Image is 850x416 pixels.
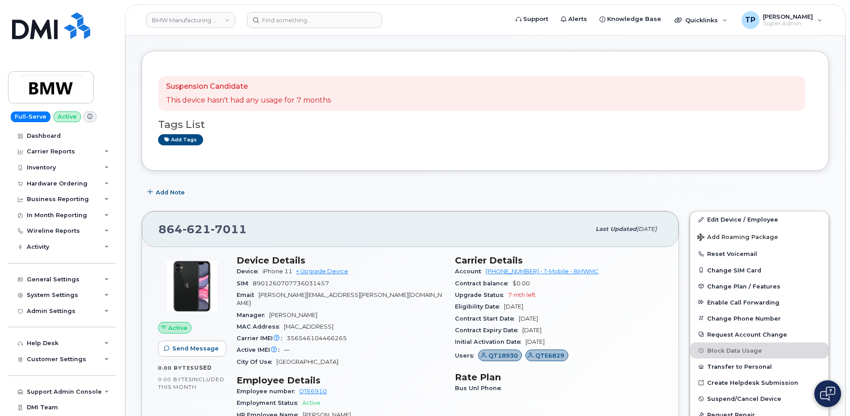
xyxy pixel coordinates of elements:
[237,346,284,353] span: Active IMEI
[685,16,718,24] span: Quicklinks
[504,303,523,310] span: [DATE]
[593,10,667,28] a: Knowledge Base
[237,255,444,266] h3: Device Details
[707,395,781,402] span: Suspend/Cancel Device
[158,119,812,130] h3: Tags List
[690,375,829,391] a: Create Helpdesk Submission
[525,352,569,359] a: QTE6829
[237,312,269,318] span: Manager
[166,82,331,92] p: Suspension Candidate
[486,268,599,275] a: [PHONE_NUMBER] - T-Mobile - BMWMC
[763,20,813,27] span: Super Admin
[707,283,780,289] span: Change Plan / Features
[262,268,292,275] span: iPhone 11
[519,315,538,322] span: [DATE]
[478,352,522,359] a: QT18930
[690,391,829,407] button: Suspend/Cancel Device
[158,365,194,371] span: 0.00 Bytes
[455,385,506,391] span: Bus Unl Phone
[512,280,530,287] span: $0.00
[165,259,219,313] img: iPhone_11.jpg
[158,341,226,357] button: Send Message
[172,344,219,353] span: Send Message
[269,312,317,318] span: [PERSON_NAME]
[237,335,287,342] span: Carrier IMEI
[253,280,329,287] span: 8901260707736031457
[455,338,525,345] span: Initial Activation Date
[237,280,253,287] span: SIM
[237,323,284,330] span: MAC Address
[525,338,545,345] span: [DATE]
[668,11,733,29] div: Quicklinks
[568,15,587,24] span: Alerts
[637,226,657,232] span: [DATE]
[166,95,331,106] p: This device hasn't had any usage for 7 months
[158,376,192,383] span: 0.00 Bytes
[284,323,333,330] span: [MAC_ADDRESS]
[211,222,247,236] span: 7011
[237,388,299,395] span: Employee number
[302,400,321,406] span: Active
[690,211,829,227] a: Edit Device / Employee
[146,12,235,28] a: BMW Manufacturing Co LLC
[455,280,512,287] span: Contract balance
[237,400,302,406] span: Employment Status
[455,303,504,310] span: Eligibility Date
[183,222,211,236] span: 621
[690,294,829,310] button: Enable Call Forwarding
[247,12,382,28] input: Find something...
[237,375,444,386] h3: Employee Details
[455,292,508,298] span: Upgrade Status
[690,326,829,342] button: Request Account Change
[237,268,262,275] span: Device
[690,342,829,358] button: Block Data Usage
[607,15,661,24] span: Knowledge Base
[284,346,290,353] span: —
[158,222,247,236] span: 864
[508,292,536,298] span: 7 mth left
[690,227,829,246] button: Add Roaming Package
[455,255,662,266] h3: Carrier Details
[142,184,192,200] button: Add Note
[523,15,548,24] span: Support
[455,352,478,359] span: Users
[690,246,829,262] button: Reset Voicemail
[276,358,338,365] span: [GEOGRAPHIC_DATA]
[735,11,829,29] div: Tyler Pollock
[299,388,327,395] a: QTE6910
[596,226,637,232] span: Last updated
[237,292,442,306] span: [PERSON_NAME][EMAIL_ADDRESS][PERSON_NAME][DOMAIN_NAME]
[820,387,835,401] img: Open chat
[296,268,348,275] a: + Upgrade Device
[522,327,542,334] span: [DATE]
[168,324,187,332] span: Active
[690,262,829,278] button: Change SIM Card
[455,315,519,322] span: Contract Start Date
[455,268,486,275] span: Account
[509,10,554,28] a: Support
[690,358,829,375] button: Transfer to Personal
[763,13,813,20] span: [PERSON_NAME]
[535,351,564,360] span: QTE6829
[707,299,779,305] span: Enable Call Forwarding
[455,372,662,383] h3: Rate Plan
[156,188,185,197] span: Add Note
[690,278,829,294] button: Change Plan / Features
[554,10,593,28] a: Alerts
[697,234,778,242] span: Add Roaming Package
[745,15,755,25] span: TP
[237,292,258,298] span: Email
[287,335,347,342] span: 356546104466265
[488,351,518,360] span: QT18930
[194,364,212,371] span: used
[455,327,522,334] span: Contract Expiry Date
[158,134,203,145] a: Add tags
[237,358,276,365] span: City Of Use
[690,310,829,326] button: Change Phone Number
[158,376,225,391] span: included this month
